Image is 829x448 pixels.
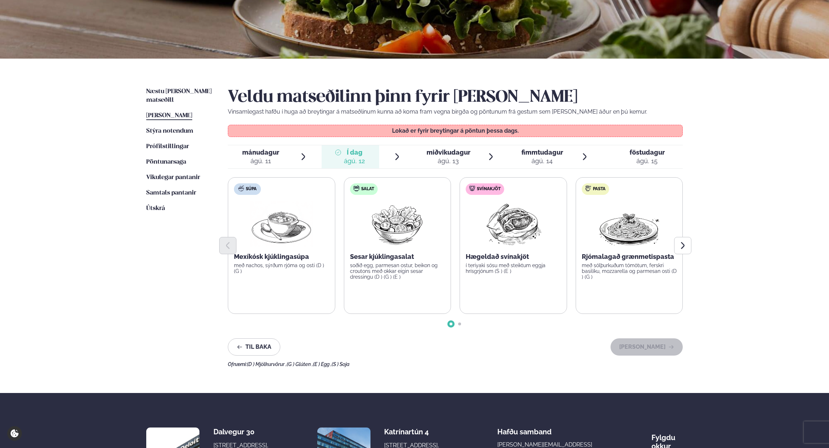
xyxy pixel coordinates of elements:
span: Prófílstillingar [146,143,189,150]
div: Dalvegur 30 [213,428,271,436]
div: ágú. 12 [344,157,365,165]
span: miðvikudagur [427,148,470,156]
span: Stýra notendum [146,128,193,134]
p: Hægeldað svínakjöt [466,252,561,261]
img: pork.svg [469,186,475,191]
img: Spagetti.png [598,201,661,247]
div: ágú. 15 [630,157,665,165]
img: Soup.png [250,201,313,247]
div: ágú. 14 [521,157,563,165]
button: Next slide [674,237,691,254]
p: Sesar kjúklingasalat [350,252,445,261]
a: Stýra notendum [146,127,193,136]
a: Útskrá [146,204,165,213]
h2: Veldu matseðilinn þinn fyrir [PERSON_NAME] [228,87,683,108]
p: Rjómalagað grænmetispasta [582,252,677,261]
span: Samtals pantanir [146,190,196,196]
img: Salad.png [365,201,429,247]
p: með nachos, sýrðum rjóma og osti (D ) (G ) [234,262,329,274]
span: Í dag [344,148,365,157]
button: [PERSON_NAME] [611,338,683,356]
p: Vinsamlegast hafðu í huga að breytingar á matseðlinum kunna að koma fram vegna birgða og pöntunum... [228,108,683,116]
a: Cookie settings [7,426,22,441]
span: (D ) Mjólkurvörur , [247,361,287,367]
button: Previous slide [219,237,236,254]
span: fimmtudagur [521,148,563,156]
span: [PERSON_NAME] [146,113,192,119]
div: ágú. 11 [242,157,279,165]
img: salad.svg [354,186,359,191]
a: Samtals pantanir [146,189,196,197]
p: með sólþurkuðum tómötum, ferskri basilíku, mozzarella og parmesan osti (D ) (G ) [582,262,677,280]
span: Súpa [246,186,257,192]
img: Pork-Meat.png [482,201,545,247]
p: Mexíkósk kjúklingasúpa [234,252,329,261]
p: í teriyaki sósu með steiktum eggja hrísgrjónum (S ) (E ) [466,262,561,274]
img: pasta.svg [585,186,591,191]
a: [PERSON_NAME] [146,111,192,120]
img: soup.svg [238,186,244,191]
div: Katrínartún 4 [384,428,441,436]
span: Næstu [PERSON_NAME] matseðill [146,88,212,103]
span: Pasta [593,186,605,192]
a: Vikulegar pantanir [146,173,200,182]
a: Pöntunarsaga [146,158,186,166]
a: Prófílstillingar [146,142,189,151]
span: Pöntunarsaga [146,159,186,165]
span: Útskrá [146,205,165,211]
span: (G ) Glúten , [287,361,313,367]
span: Go to slide 2 [458,323,461,325]
span: Svínakjöt [477,186,501,192]
div: Ofnæmi: [228,361,683,367]
button: Til baka [228,338,280,356]
span: Go to slide 1 [450,323,452,325]
p: Lokað er fyrir breytingar á pöntun þessa dags. [235,128,676,134]
span: Salat [361,186,374,192]
span: (S ) Soja [332,361,350,367]
span: mánudagur [242,148,279,156]
div: ágú. 13 [427,157,470,165]
span: föstudagur [630,148,665,156]
span: Vikulegar pantanir [146,174,200,180]
p: soðið egg, parmesan ostur, beikon og croutons með okkar eigin sesar dressingu (D ) (G ) (E ) [350,262,445,280]
span: (E ) Egg , [313,361,332,367]
a: Næstu [PERSON_NAME] matseðill [146,87,213,105]
span: Hafðu samband [497,422,552,436]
